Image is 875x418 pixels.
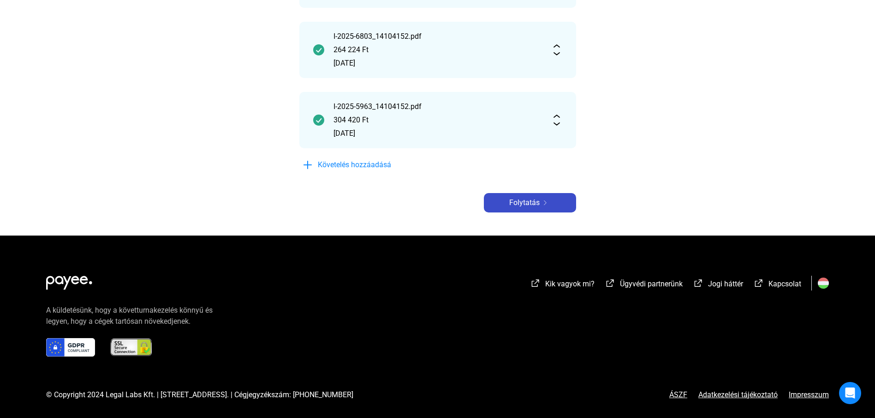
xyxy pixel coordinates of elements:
[46,390,353,399] font: © Copyright 2024 Legal Labs Kft. | [STREET_ADDRESS]. | Cégjegyzékszám: [PHONE_NUMBER]
[333,129,355,138] font: [DATE]
[46,271,92,290] img: white-payee-white-dot.svg
[551,44,562,55] img: kibontás
[693,281,743,290] a: külső-link-fehérJogi háttér
[530,279,541,288] img: külső-link-fehér
[484,193,576,212] button: Folytatásjobbra nyíl-fehér
[530,281,595,290] a: külső-link-fehérKik vagyok mi?
[545,279,595,288] font: Kik vagyok mi?
[46,306,213,326] font: A küldetésünk, hogy a követturnakezelés könnyű és legyen, hogy a cégek tartósan növekedjenek.
[698,390,778,399] font: Adatkezelési tájékoztató
[333,45,369,54] font: 264 224 Ft
[789,391,829,399] a: Impresszum
[768,279,801,288] font: Kapcsolat
[693,279,704,288] img: külső-link-fehér
[708,279,743,288] font: Jogi háttér
[753,281,801,290] a: külső-link-fehérKapcsolat
[333,102,422,111] font: I-2025-5963_14104152.pdf
[333,32,422,41] font: I-2025-6803_14104152.pdf
[839,382,861,404] div: Intercom Messenger megnyitása
[753,279,764,288] img: külső-link-fehér
[789,390,829,399] font: Impresszum
[605,279,616,288] img: külső-link-fehér
[551,115,562,126] img: kibontás
[687,391,789,399] a: Adatkezelési tájékoztató
[509,198,540,207] font: Folytatás
[313,115,324,126] img: pipa-sötétebb-zöld-kör
[605,281,683,290] a: külső-link-fehérÜgyvédi partnerünk
[333,59,355,67] font: [DATE]
[818,278,829,289] img: HU.svg
[669,390,687,399] font: ÁSZF
[299,155,438,175] button: pluszkékKövetelés hozzáadásá
[669,391,687,399] a: ÁSZF
[620,279,683,288] font: Ügyvédi partnerünk
[333,115,369,124] font: 304 420 Ft
[318,160,391,169] font: Követelés hozzáadásá
[313,44,324,55] img: pipa-sötétebb-zöld-kör
[110,338,153,357] img: ssl
[302,159,313,170] img: pluszkék
[540,200,551,205] img: jobbra nyíl-fehér
[46,338,95,357] img: gdpr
